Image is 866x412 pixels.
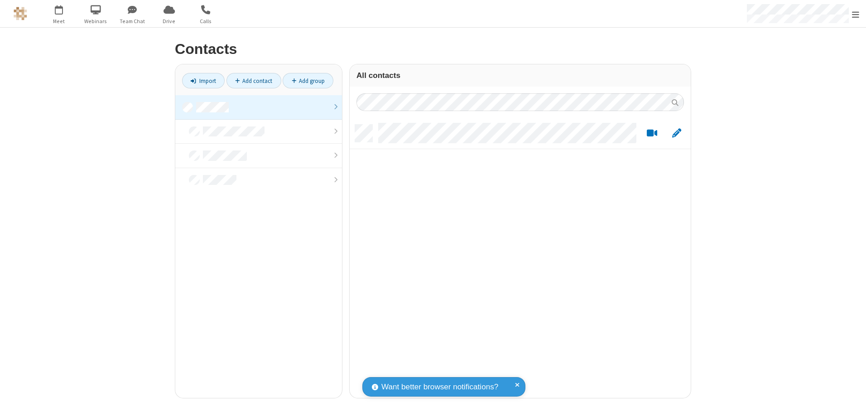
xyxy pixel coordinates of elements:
span: Meet [42,17,76,25]
h2: Contacts [175,41,691,57]
span: Webinars [79,17,113,25]
div: grid [350,118,691,398]
button: Start a video meeting [643,128,661,139]
span: Want better browser notifications? [381,381,498,393]
h3: All contacts [356,71,684,80]
a: Add group [283,73,333,88]
img: QA Selenium DO NOT DELETE OR CHANGE [14,7,27,20]
span: Drive [152,17,186,25]
button: Edit [668,128,685,139]
span: Team Chat [115,17,149,25]
span: Calls [189,17,223,25]
a: Import [182,73,225,88]
a: Add contact [226,73,281,88]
